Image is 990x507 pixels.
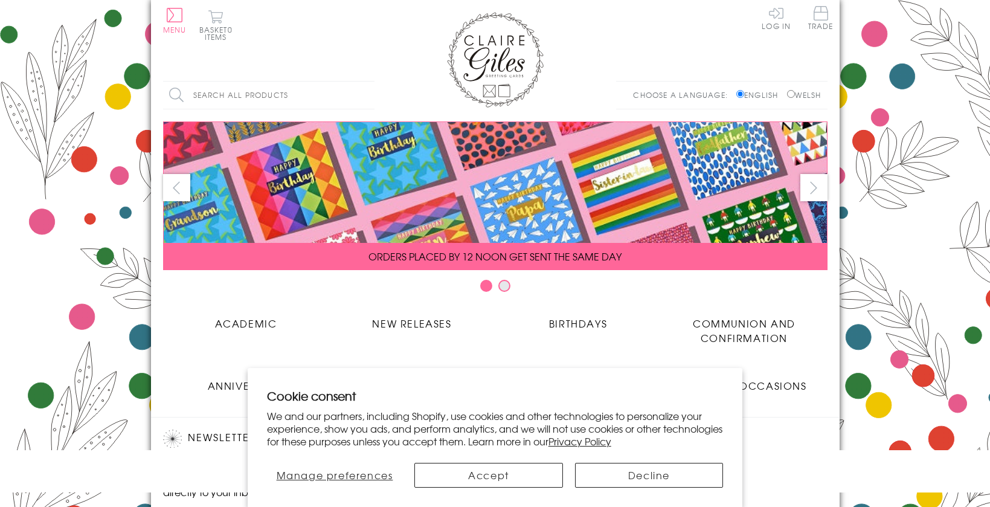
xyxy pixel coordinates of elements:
a: Anniversary [163,369,329,393]
a: Academic [163,307,329,331]
button: Basket0 items [199,10,233,40]
a: Communion and Confirmation [661,307,828,345]
button: prev [163,174,190,201]
h2: Cookie consent [267,387,724,404]
input: Search [362,82,374,109]
span: Birthdays [549,316,607,331]
label: English [736,89,784,100]
span: Academic [215,316,277,331]
a: Wedding Occasions [661,369,828,393]
p: Choose a language: [633,89,734,100]
button: Decline [575,463,724,488]
a: Log In [762,6,791,30]
a: Birthdays [495,307,661,331]
p: We and our partners, including Shopify, use cookies and other technologies to personalize your ex... [267,410,724,447]
button: Menu [163,8,187,33]
label: Welsh [787,89,821,100]
span: Trade [808,6,834,30]
input: Search all products [163,82,374,109]
span: 0 items [205,24,233,42]
div: Carousel Pagination [163,279,828,298]
span: Menu [163,24,187,35]
button: Manage preferences [267,463,402,488]
span: New Releases [372,316,451,331]
a: Privacy Policy [548,434,611,448]
button: Carousel Page 2 [498,280,510,292]
a: Trade [808,6,834,32]
h2: Newsletter [163,430,368,448]
button: next [800,174,828,201]
button: Accept [414,463,563,488]
span: Wedding Occasions [681,378,806,393]
span: Communion and Confirmation [693,316,796,345]
img: Claire Giles Greetings Cards [447,12,544,108]
input: English [736,90,744,98]
span: Anniversary [208,378,284,393]
a: New Releases [329,307,495,331]
span: ORDERS PLACED BY 12 NOON GET SENT THE SAME DAY [368,249,622,263]
input: Welsh [787,90,795,98]
button: Carousel Page 1 (Current Slide) [480,280,492,292]
span: Manage preferences [277,468,393,482]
